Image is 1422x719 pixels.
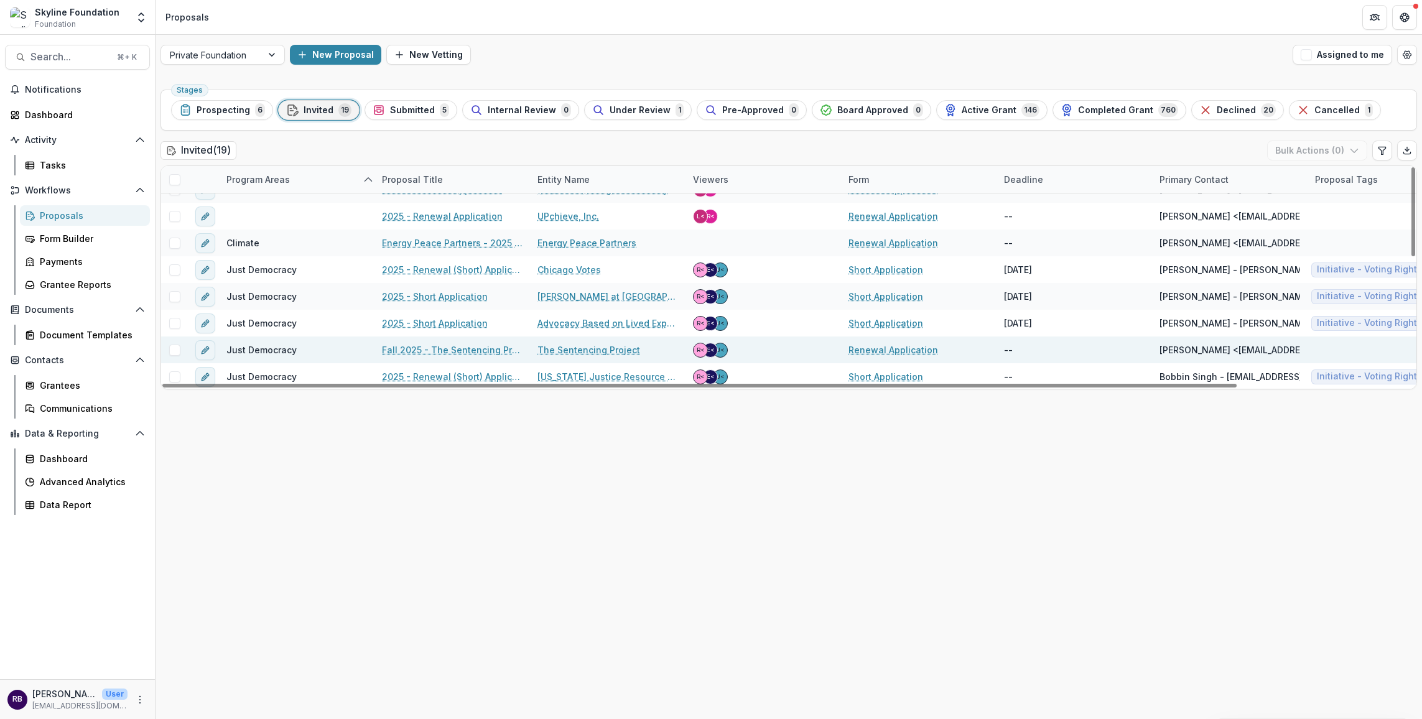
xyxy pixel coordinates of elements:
div: Deadline [997,166,1152,193]
a: Proposals [20,205,150,226]
div: Eddie Whitfield <eddie@skylinefoundation.org> [707,267,715,273]
div: Viewers [685,166,841,193]
div: Skyline Foundation [35,6,119,19]
a: 2025 - Renewal (Short) Application [382,370,523,383]
span: Internal Review [488,105,556,116]
div: Communications [40,402,140,415]
button: Open entity switcher [132,5,150,30]
div: Form [841,173,876,186]
a: Renewal Application [848,210,938,223]
span: Search... [30,51,109,63]
button: Submitted5 [365,100,457,120]
button: Declined20 [1191,100,1284,120]
span: Invited [304,105,333,116]
button: Open table manager [1397,45,1417,65]
span: 5 [440,103,449,117]
div: [DATE] [1004,317,1032,330]
a: Renewal Application [848,236,938,249]
button: Bulk Actions (0) [1267,141,1367,160]
div: Advanced Analytics [40,475,140,488]
button: edit [195,206,215,226]
span: 0 [913,103,923,117]
button: Open Workflows [5,180,150,200]
a: Chicago Votes [537,263,601,276]
p: [EMAIL_ADDRESS][DOMAIN_NAME] [32,700,128,712]
span: 760 [1158,103,1178,117]
span: Board Approved [837,105,908,116]
span: Just Democracy [226,343,297,356]
a: Dashboard [20,448,150,469]
button: Search... [5,45,150,70]
div: Entity Name [530,166,685,193]
div: Rose Brookhouse <rose@skylinefoundation.org> [697,374,705,380]
div: Grantees [40,379,140,392]
span: 1 [1365,103,1373,117]
a: 2025 - Short Application [382,317,488,330]
a: Data Report [20,494,150,515]
div: Entity Name [530,173,597,186]
button: Get Help [1392,5,1417,30]
div: -- [1004,370,1013,383]
span: Just Democracy [226,290,297,303]
span: Workflows [25,185,130,196]
div: Form [841,166,997,193]
a: Communications [20,398,150,419]
span: 0 [561,103,571,117]
div: ⌘ + K [114,50,139,64]
span: Contacts [25,355,130,366]
a: Grantee Reports [20,274,150,295]
a: Short Application [848,370,923,383]
span: Climate [226,236,259,249]
div: Jenny Montoya <jenny@skylinefoundation.org> [717,320,725,327]
span: 1 [676,103,684,117]
a: Form Builder [20,228,150,249]
div: Proposal Title [374,166,530,193]
a: 2025 - Renewal (Short) Application - Chicago Votes [382,263,523,276]
div: -- [1004,210,1013,223]
div: Tasks [40,159,140,172]
button: Under Review1 [584,100,692,120]
span: Active Grant [962,105,1016,116]
a: Advanced Analytics [20,471,150,492]
img: Skyline Foundation [10,7,30,27]
a: 2025 - Renewal Application [382,210,503,223]
button: New Vetting [386,45,471,65]
div: Eddie Whitfield <eddie@skylinefoundation.org> [707,294,715,300]
h2: Invited ( 19 ) [160,141,236,159]
a: Short Application [848,317,923,330]
a: Fall 2025 - The Sentencing Project - Renewal Application [382,343,523,356]
span: Cancelled [1314,105,1360,116]
button: Invited19 [278,100,360,120]
div: Eddie Whitfield <eddie@skylinefoundation.org> [707,320,715,327]
button: edit [195,260,215,280]
button: edit [195,340,215,360]
span: Foundation [35,19,76,30]
div: Proposals [165,11,209,24]
a: [PERSON_NAME] at [GEOGRAPHIC_DATA] (Full Citizens Coalition) [537,290,678,303]
button: Pre-Approved0 [697,100,807,120]
a: Energy Peace Partners [537,236,636,249]
div: Form Builder [40,232,140,245]
button: Active Grant146 [936,100,1048,120]
a: Short Application [848,263,923,276]
a: Document Templates [20,325,150,345]
span: Just Democracy [226,317,297,330]
div: Eddie Whitfield <eddie@skylinefoundation.org> [707,347,715,353]
div: Dashboard [40,452,140,465]
span: 6 [255,103,265,117]
button: Open Contacts [5,350,150,370]
span: Notifications [25,85,145,95]
div: Rose Brookhouse <rose@skylinefoundation.org> [697,320,705,327]
div: Proposal Tags [1308,173,1385,186]
div: Viewers [685,173,736,186]
div: -- [1004,343,1013,356]
div: Rose Brookhouse <rose@skylinefoundation.org> [697,347,705,353]
button: Edit table settings [1372,141,1392,160]
a: Renewal Application [848,343,938,356]
a: The Sentencing Project [537,343,640,356]
button: Open Activity [5,130,150,150]
div: Primary Contact [1152,166,1308,193]
nav: breadcrumb [160,8,214,26]
div: Proposals [40,209,140,222]
div: Rose Brookhouse <rose@skylinefoundation.org> [697,294,705,300]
